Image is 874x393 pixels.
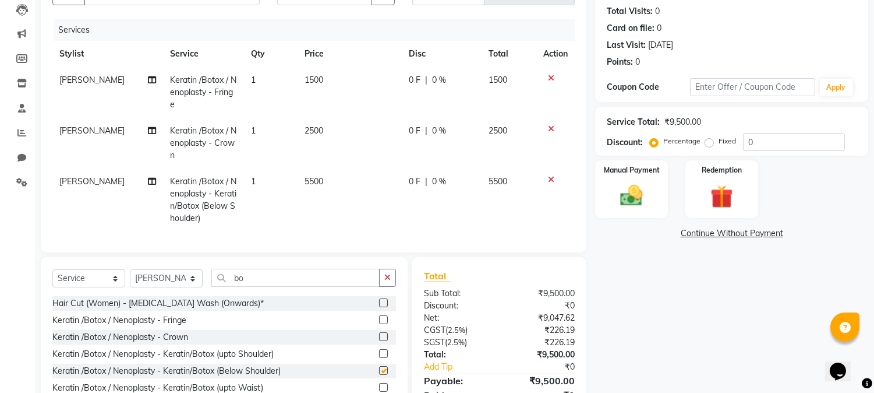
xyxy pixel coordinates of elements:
div: Coupon Code [607,81,690,93]
div: Service Total: [607,116,660,128]
div: ₹226.19 [500,336,584,349]
div: ( ) [415,336,500,349]
div: 0 [635,56,640,68]
span: CGST [424,325,445,335]
div: Payable: [415,374,500,388]
button: Apply [820,79,853,96]
div: ₹0 [500,300,584,312]
div: ₹9,500.00 [664,116,701,128]
div: Sub Total: [415,287,500,300]
label: Percentage [663,136,700,146]
div: Last Visit: [607,39,646,51]
label: Manual Payment [604,165,660,176]
div: Hair Cut (Women) - [MEDICAL_DATA] Wash (Onwards)* [52,297,264,310]
span: | [425,125,427,137]
div: Total Visits: [607,5,653,17]
span: SGST [424,337,445,348]
span: 1500 [489,75,508,85]
div: Keratin /Botox / Nenoplasty - Keratin/Botox (upto Shoulder) [52,348,274,360]
span: 1 [251,125,256,136]
span: [PERSON_NAME] [59,125,125,136]
th: Disc [402,41,482,67]
div: ₹9,500.00 [500,287,584,300]
span: 1500 [305,75,323,85]
div: Discount: [607,136,643,149]
span: 2.5% [448,325,465,335]
span: Keratin /Botox / Nenoplasty - Fringe [171,75,237,110]
input: Enter Offer / Coupon Code [690,78,815,96]
span: | [425,74,427,86]
div: Card on file: [607,22,654,34]
span: 0 % [432,125,446,137]
span: Total [424,270,451,282]
div: ( ) [415,324,500,336]
th: Action [536,41,575,67]
img: _gift.svg [703,183,740,211]
img: _cash.svg [613,183,650,209]
th: Service [164,41,245,67]
span: | [425,176,427,188]
div: 0 [657,22,661,34]
div: Net: [415,312,500,324]
span: 0 F [409,74,420,86]
div: Keratin /Botox / Nenoplasty - Crown [52,331,188,343]
span: 2500 [305,125,323,136]
th: Stylist [52,41,164,67]
input: Search or Scan [211,269,380,287]
div: Discount: [415,300,500,312]
div: ₹0 [514,361,584,373]
span: 0 F [409,125,420,137]
div: ₹226.19 [500,324,584,336]
th: Total [482,41,537,67]
iframe: chat widget [825,346,862,381]
div: Total: [415,349,500,361]
label: Redemption [702,165,742,176]
div: Services [54,19,583,41]
div: [DATE] [648,39,673,51]
div: Keratin /Botox / Nenoplasty - Fringe [52,314,186,327]
div: Points: [607,56,633,68]
span: 2.5% [447,338,465,347]
span: 0 % [432,176,446,188]
a: Add Tip [415,361,514,373]
th: Qty [244,41,298,67]
div: ₹9,047.62 [500,312,584,324]
span: 5500 [305,176,323,187]
span: 1 [251,176,256,187]
span: 0 % [432,74,446,86]
div: ₹9,500.00 [500,374,584,388]
span: Keratin /Botox / Nenoplasty - Crown [171,125,237,160]
label: Fixed [719,136,736,146]
div: ₹9,500.00 [500,349,584,361]
div: 0 [655,5,660,17]
span: [PERSON_NAME] [59,176,125,187]
span: Keratin /Botox / Nenoplasty - Keratin/Botox (Below Shoulder) [171,176,237,223]
span: 0 F [409,176,420,188]
div: Keratin /Botox / Nenoplasty - Keratin/Botox (Below Shoulder) [52,365,281,377]
span: [PERSON_NAME] [59,75,125,85]
a: Continue Without Payment [597,227,866,240]
span: 1 [251,75,256,85]
span: 5500 [489,176,508,187]
th: Price [298,41,402,67]
span: 2500 [489,125,508,136]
